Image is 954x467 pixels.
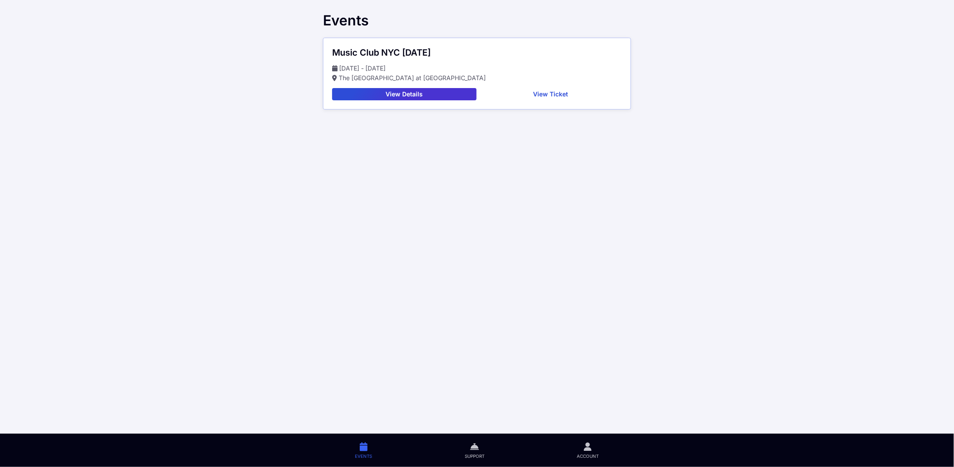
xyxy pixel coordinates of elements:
div: Music Club NYC [DATE] [332,47,622,58]
p: The [GEOGRAPHIC_DATA] at [GEOGRAPHIC_DATA] [332,73,622,83]
button: View Details [332,88,477,100]
button: View Ticket [480,88,622,100]
span: Account [577,453,599,459]
a: Account [531,434,645,467]
a: Events [309,434,418,467]
div: Events [323,12,631,29]
a: Support [418,434,530,467]
span: Events [355,453,372,459]
p: [DATE] - [DATE] [332,64,622,73]
span: Support [465,453,484,459]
